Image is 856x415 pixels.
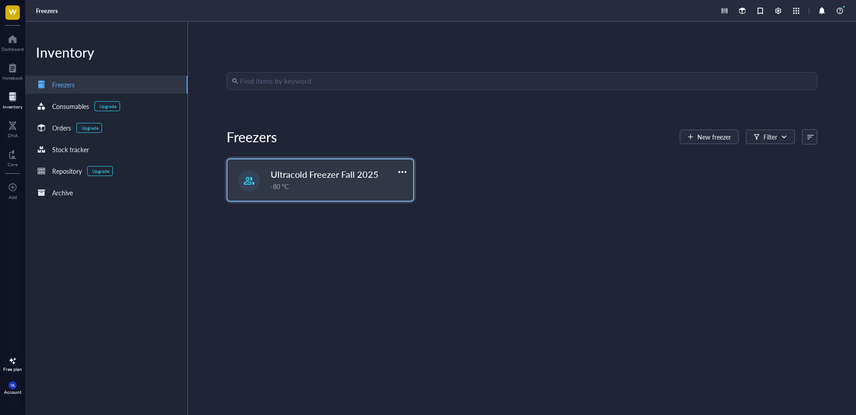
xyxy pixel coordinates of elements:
[2,75,23,81] div: Notebook
[271,168,379,180] span: Ultracold Freezer Fall 2025
[81,125,98,131] div: Upgrade
[25,162,187,180] a: RepositoryUpgrade
[36,7,60,15] a: Freezers
[3,366,22,372] div: Free plan
[52,166,82,176] div: Repository
[25,119,187,137] a: OrdersUpgrade
[52,188,73,198] div: Archive
[52,80,75,90] div: Freezers
[99,104,116,109] div: Upgrade
[8,147,18,167] a: Core
[763,132,777,142] div: Filter
[271,181,408,191] div: -80 °C
[1,46,24,52] div: Dashboard
[3,90,22,109] a: Inventory
[9,6,17,17] span: W
[25,43,187,61] div: Inventory
[8,118,18,138] a: DNA
[25,140,187,158] a: Stock tracker
[8,133,18,138] div: DNA
[1,32,24,52] a: Dashboard
[10,383,14,387] span: WL
[9,194,17,200] div: Add
[8,162,18,167] div: Core
[680,130,739,144] button: New freezer
[52,144,89,154] div: Stock tracker
[25,97,187,115] a: ConsumablesUpgrade
[25,184,187,202] a: Archive
[52,101,89,111] div: Consumables
[4,389,22,395] div: Account
[697,133,731,140] span: New freezer
[92,168,109,174] div: Upgrade
[227,128,277,146] div: Freezers
[52,123,71,133] div: Orders
[3,104,22,109] div: Inventory
[2,61,23,81] a: Notebook
[25,76,187,94] a: Freezers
